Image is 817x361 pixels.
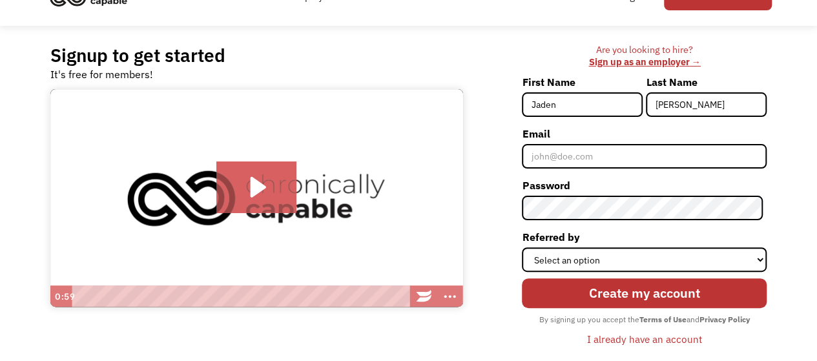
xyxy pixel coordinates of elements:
[646,92,767,117] input: Mitchell
[587,331,702,347] div: I already have an account
[411,285,437,307] a: Wistia Logo -- Learn More
[522,278,767,308] input: Create my account
[50,89,463,307] img: Introducing Chronically Capable
[522,44,767,68] div: Are you looking to hire? ‍
[522,72,767,350] form: Member-Signup-Form
[522,123,767,144] label: Email
[437,285,463,307] button: Show more buttons
[588,56,700,68] a: Sign up as an employer →
[533,311,756,328] div: By signing up you accept the and
[577,328,712,350] a: I already have an account
[699,315,750,324] strong: Privacy Policy
[522,175,767,196] label: Password
[522,92,643,117] input: Joni
[50,44,225,67] h2: Signup to get started
[522,227,767,247] label: Referred by
[50,67,153,82] div: It's free for members!
[78,285,405,307] div: Playbar
[216,161,297,213] button: Play Video: Introducing Chronically Capable
[522,144,767,169] input: john@doe.com
[646,72,767,92] label: Last Name
[639,315,687,324] strong: Terms of Use
[522,72,643,92] label: First Name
